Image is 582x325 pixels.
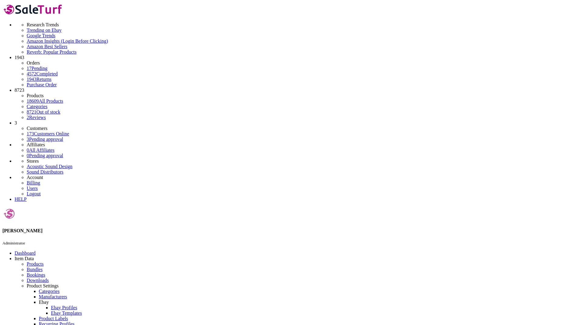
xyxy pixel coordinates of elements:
[15,88,24,93] span: 8723
[39,316,68,321] a: Product Labels
[27,180,40,185] a: Billing
[27,98,39,104] span: 18609
[27,272,45,277] a: Bookings
[27,109,36,114] span: 8721
[27,77,52,82] a: 1943Returns
[27,71,58,76] a: 4572Completed
[27,164,72,169] a: Acoustic Sound Design
[27,109,60,114] a: 8721Out of stock
[27,131,69,136] a: 173Customers Online
[27,267,42,272] a: Bundles
[15,55,24,60] span: 1943
[15,256,34,261] span: Item Data
[39,294,67,299] a: Manufacturers
[27,158,580,164] li: Stores
[27,283,59,288] span: Product Settings
[27,131,34,136] span: 173
[51,310,82,316] a: Ebay Templates
[27,191,41,196] a: Logout
[27,169,63,174] a: Sound Distributors
[27,22,580,28] li: Research Trends
[27,71,36,76] span: 4572
[27,115,29,120] span: 2
[27,66,32,71] span: 17
[15,120,17,125] span: 3
[27,98,63,104] a: 18609All Products
[51,305,77,310] a: Ebay Profiles
[27,137,29,142] span: 3
[27,186,38,191] a: Users
[39,300,49,305] a: Ebay
[27,82,57,87] a: Purchase Order
[27,142,580,148] li: Affiliates
[2,228,580,234] h4: [PERSON_NAME]
[27,77,36,82] span: 1943
[27,28,580,33] a: Trending on Ebay
[27,60,580,66] li: Orders
[27,44,580,49] a: Amazon Best Sellers
[27,148,55,153] a: 0All Affiliates
[2,241,25,245] small: Administrator
[15,197,27,202] a: HELP
[27,93,580,98] li: Products
[15,250,35,256] a: Dashboard
[27,104,47,109] a: Categories
[27,153,29,158] span: 0
[27,137,63,142] a: 3Pending approval
[2,2,64,16] img: SaleTurf
[27,126,580,131] li: Customers
[27,66,580,71] a: 17Pending
[27,278,49,283] a: Downloads
[2,207,16,221] img: techsupplier
[27,33,580,38] a: Google Trends
[27,261,44,267] a: Products
[27,38,580,44] a: Amazon Insights (Login Before Clicking)
[27,148,29,153] span: 0
[27,115,46,120] a: 2Reviews
[27,175,580,180] li: Account
[27,49,580,55] a: Reverb: Popular Products
[39,289,59,294] a: Categories
[27,153,63,158] a: 0Pending approval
